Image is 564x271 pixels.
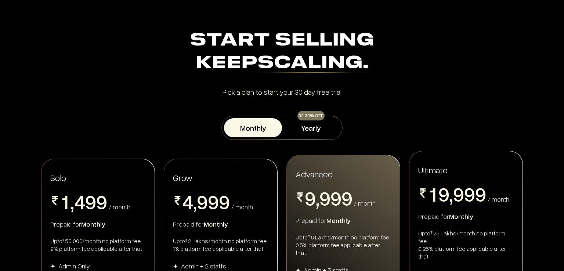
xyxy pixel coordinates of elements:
[296,234,391,257] div: Upto 6 Lakhs/month no platform fee 0.5% platform fee applicable after that
[70,192,74,214] span: ,
[296,192,305,202] img: pricing-rupee
[182,212,193,231] span: 5
[231,203,253,210] div: / month
[173,196,182,205] img: pricing-rupee
[109,203,130,210] div: / month
[488,196,509,202] div: / month
[418,212,514,221] div: Prepaid for
[44,52,520,75] div: Keep
[50,237,146,253] div: Upto 50,000/month no platform fee 2% platform fee applicable after that
[430,230,433,235] sup: ₹
[305,188,316,208] span: 9
[475,184,486,204] span: 9
[427,204,438,224] span: 2
[257,55,369,73] div: Scaling.
[173,220,268,228] div: Prepaid for
[193,192,197,214] span: ,
[50,172,66,183] span: Solo
[308,234,310,239] sup: ₹
[316,188,319,210] span: ,
[173,264,178,269] img: img
[296,168,333,180] span: Advanced
[58,261,90,270] div: Admin Only
[197,192,208,212] span: 9
[74,212,85,231] span: 5
[330,188,341,208] span: 9
[418,164,448,176] span: Ultimate
[453,184,464,204] span: 9
[85,192,96,212] span: 9
[449,184,453,206] span: ,
[50,264,55,269] img: img
[224,118,282,137] button: Monthly
[181,261,226,270] div: Admin + 2 staffs
[427,184,438,204] span: 1
[208,192,219,212] span: 9
[341,188,352,208] span: 9
[59,212,70,231] span: 2
[418,230,514,260] div: Upto 25 Lakhs/month no platform fee 0.25% platform fee applicable after that
[297,111,325,120] div: 33.33% OFF
[50,220,146,228] div: Prepaid for
[59,192,70,212] span: 1
[182,192,193,212] span: 4
[173,237,268,253] div: Upto 2 Lakhs/month no platform fee 1% platform fee applicable after that
[173,172,192,183] span: Grow
[464,184,475,204] span: 9
[74,192,85,212] span: 4
[326,216,351,224] span: Monthly
[418,188,427,198] img: pricing-rupee
[185,238,187,243] sup: ₹
[219,192,230,212] span: 9
[438,184,449,204] span: 9
[282,118,340,137] button: Yearly
[96,192,107,212] span: 9
[354,200,376,206] div: / month
[62,238,65,243] sup: ₹
[449,212,473,220] span: Monthly
[44,29,520,75] div: Start Selling
[44,88,520,95] div: Pick a plan to start your 30 day free trial
[50,196,59,205] img: pricing-rupee
[319,188,330,208] span: 9
[81,220,105,228] span: Monthly
[296,216,391,225] div: Prepaid for
[204,220,228,228] span: Monthly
